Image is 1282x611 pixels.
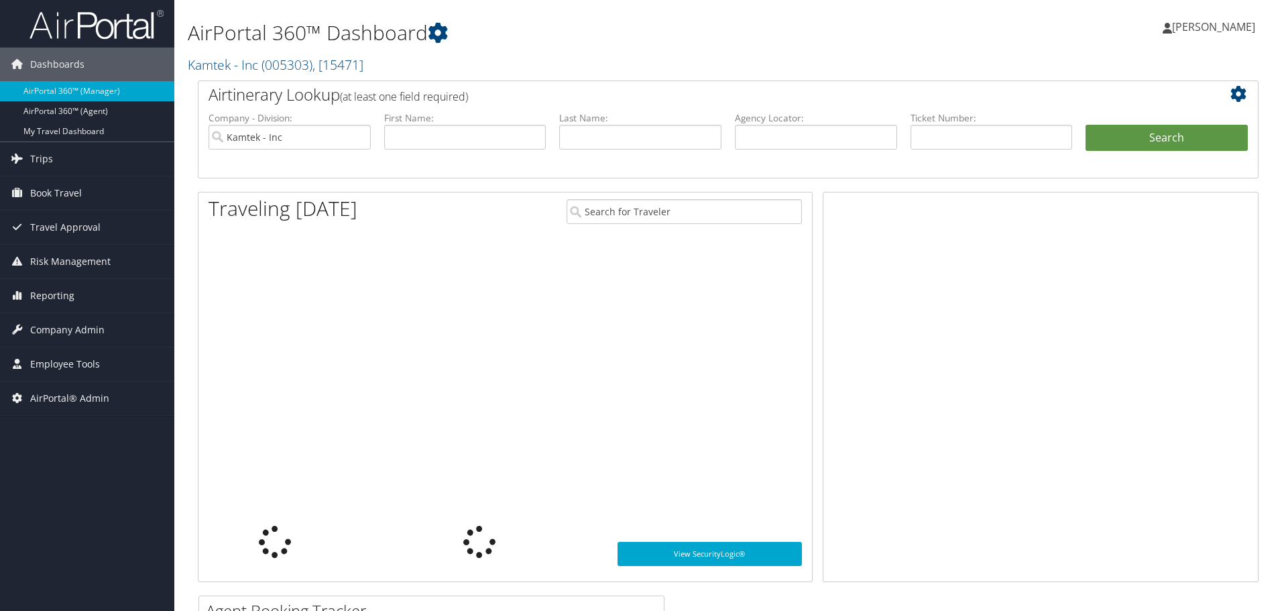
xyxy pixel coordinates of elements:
h2: Airtinerary Lookup [209,83,1159,106]
span: Trips [30,142,53,176]
input: Search for Traveler [567,199,802,224]
span: Book Travel [30,176,82,210]
a: [PERSON_NAME] [1163,7,1269,47]
h1: AirPortal 360™ Dashboard [188,19,909,47]
a: Kamtek - Inc [188,56,363,74]
label: Last Name: [559,111,721,125]
span: ( 005303 ) [261,56,312,74]
img: airportal-logo.png [30,9,164,40]
a: View SecurityLogic® [618,542,802,566]
label: Company - Division: [209,111,371,125]
h1: Traveling [DATE] [209,195,357,223]
span: (at least one field required) [340,89,468,104]
button: Search [1086,125,1248,152]
span: Risk Management [30,245,111,278]
label: Ticket Number: [911,111,1073,125]
span: Company Admin [30,313,105,347]
label: First Name: [384,111,546,125]
span: Dashboards [30,48,84,81]
label: Agency Locator: [735,111,897,125]
span: Reporting [30,279,74,313]
span: AirPortal® Admin [30,382,109,415]
span: Travel Approval [30,211,101,244]
span: , [ 15471 ] [312,56,363,74]
span: Employee Tools [30,347,100,381]
span: [PERSON_NAME] [1172,19,1255,34]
